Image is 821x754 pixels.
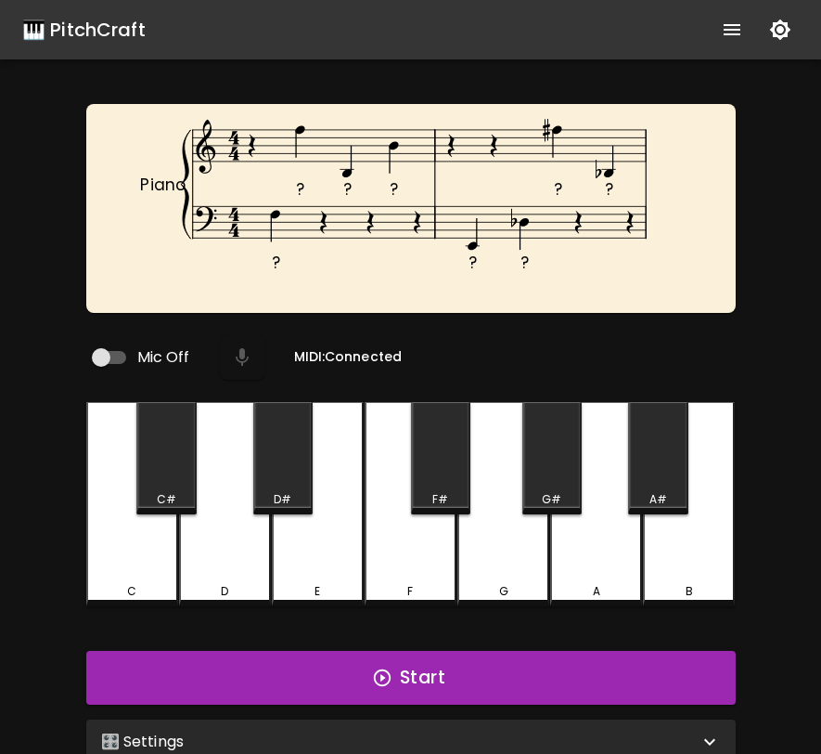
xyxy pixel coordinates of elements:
text: ? [520,252,529,274]
div: F [407,583,413,600]
p: 🎛️ Settings [101,731,185,753]
div: G [499,583,508,600]
a: 🎹 PitchCraft [22,15,146,45]
div: C# [157,491,176,508]
div: G# [542,491,561,508]
div: F# [432,491,448,508]
text: ? [342,178,351,201]
text: ? [553,178,561,201]
text: ? [296,178,304,201]
div: A# [649,491,667,508]
div: D# [274,491,291,508]
div: D [221,583,228,600]
h6: MIDI: Connected [294,347,402,368]
span: Mic Off [137,346,190,369]
button: show more [710,7,754,52]
text: ? [468,252,477,274]
div: C [127,583,136,600]
text: ? [271,252,279,274]
text: ? [605,178,613,201]
div: B [686,583,693,600]
div: E [314,583,320,600]
text: Piano [140,174,186,196]
div: A [593,583,600,600]
button: Start [86,651,736,705]
text: ? [390,178,398,201]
